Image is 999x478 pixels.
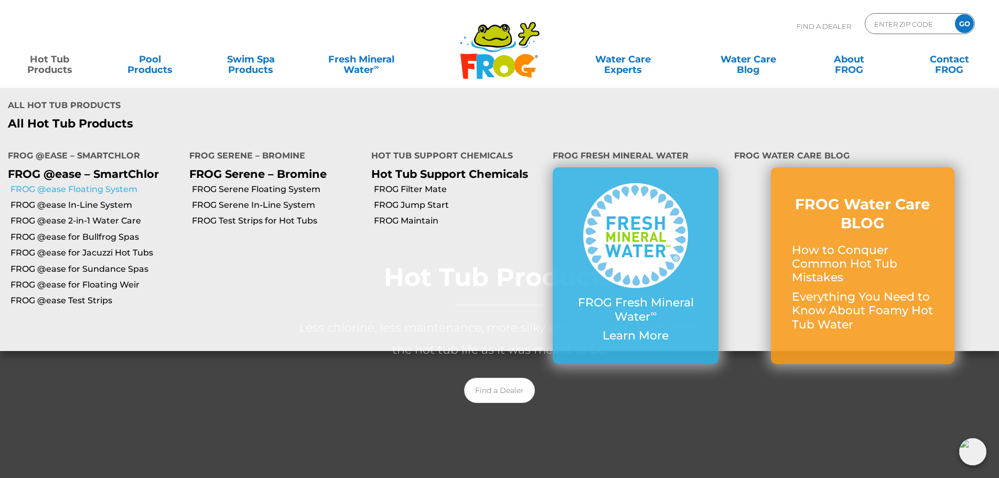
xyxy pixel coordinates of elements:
a: FROG @ease for Floating Weir [10,279,181,291]
a: FROG Serene In-Line System [192,199,363,211]
p: FROG Fresh Mineral Water [574,296,697,324]
input: GO [955,14,974,33]
a: Find a Dealer [464,378,535,403]
h4: Hot Tub Support Chemicals [371,146,537,167]
a: FROG Water Care BLOG How to Conquer Common Hot Tub Mistakes Everything You Need to Know About Foa... [792,195,933,337]
sup: ∞ [650,308,657,318]
p: FROG Serene – Bromine [189,167,355,180]
p: FROG @ease – SmartChlor [8,167,174,180]
img: openIcon [959,438,986,465]
p: Find A Dealer [797,13,851,39]
h3: FROG Water Care BLOG [792,195,933,233]
a: FROG @ease Floating System [10,184,181,195]
a: PoolProducts [111,49,189,70]
a: FROG Fresh Mineral Water∞ Learn More [574,183,697,348]
a: ContactFROG [910,49,989,70]
h4: All Hot Tub Products [8,96,492,117]
a: Water CareExperts [560,49,686,70]
a: FROG Filter Mate [374,184,545,195]
a: FROG Serene Floating System [192,184,363,195]
sup: ∞ [374,62,379,71]
a: Fresh MineralWater∞ [312,49,410,70]
input: Zip Code Form [873,16,944,31]
h4: FROG Water Care Blog [734,146,991,167]
p: Everything You Need to Know About Foamy Hot Tub Water [792,290,933,332]
a: Swim SpaProducts [212,49,290,70]
h4: FROG Fresh Mineral Water [553,146,718,167]
a: FROG @ease for Sundance Spas [10,263,181,275]
a: FROG @ease for Jacuzzi Hot Tubs [10,247,181,259]
a: FROG Test Strips for Hot Tubs [192,215,363,227]
h4: FROG @ease – SmartChlor [8,146,174,167]
a: Water CareBlog [709,49,787,70]
h4: FROG Serene – Bromine [189,146,355,167]
a: FROG @ease Test Strips [10,295,181,306]
a: FROG @ease for Bullfrog Spas [10,231,181,243]
a: FROG Maintain [374,215,545,227]
a: Hot TubProducts [10,49,89,70]
p: How to Conquer Common Hot Tub Mistakes [792,243,933,285]
a: All Hot Tub Products [8,117,492,131]
p: Hot Tub Support Chemicals [371,167,537,180]
a: FROG Jump Start [374,199,545,211]
a: FROG @ease 2-in-1 Water Care [10,215,181,227]
p: Learn More [574,329,697,343]
a: FROG @ease In-Line System [10,199,181,211]
a: AboutFROG [810,49,888,70]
